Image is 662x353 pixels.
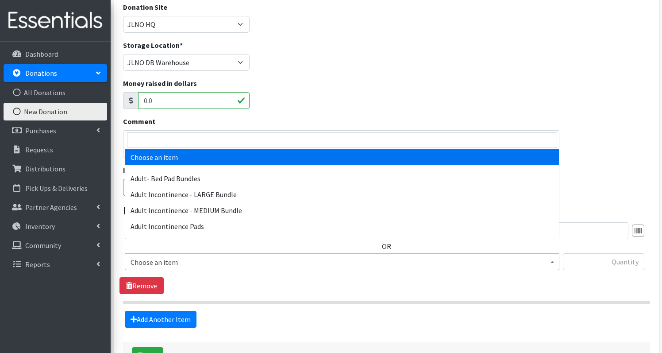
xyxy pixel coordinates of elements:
a: Purchases [4,122,107,140]
a: Requests [4,141,107,159]
label: Comment [123,116,155,127]
label: OR [382,241,391,252]
p: Inventory [25,222,55,231]
p: Distributions [25,164,65,173]
a: Add Another Item [125,311,196,328]
a: New Donation [4,103,107,120]
label: Issued on [123,165,157,175]
p: Partner Agencies [25,203,77,212]
img: HumanEssentials [4,6,107,35]
label: Storage Location [123,40,183,50]
a: Dashboard [4,45,107,63]
legend: Items in this donation [123,203,650,219]
li: Adult Incontinence - SMALL Bundle [125,234,559,250]
p: Donations [25,69,57,78]
span: Choose an item [125,253,559,270]
abbr: required [180,41,183,50]
p: Reports [25,260,50,269]
a: Partner Agencies [4,198,107,216]
li: Adult Incontinence - LARGE Bundle [125,186,559,202]
a: Reports [4,256,107,273]
p: Purchases [25,126,56,135]
label: Donation Site [123,2,167,12]
span: Choose an item [131,256,554,268]
li: Choose an item [125,149,559,165]
a: Donations [4,64,107,82]
li: Adult Incontinence - MEDIUM Bundle [125,202,559,218]
a: Community [4,237,107,254]
a: Inventory [4,217,107,235]
a: Pick Ups & Deliveries [4,179,107,197]
p: Pick Ups & Deliveries [25,184,88,193]
p: Requests [25,145,53,154]
input: Quantity [563,253,644,270]
a: Remove [119,277,164,294]
p: Community [25,241,61,250]
p: Dashboard [25,50,58,58]
label: Money raised in dollars [123,78,197,89]
a: All Donations [4,84,107,101]
a: Distributions [4,160,107,178]
li: Adult Incontinence Pads [125,218,559,234]
li: Adult- Bed Pad Bundles [125,171,559,186]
